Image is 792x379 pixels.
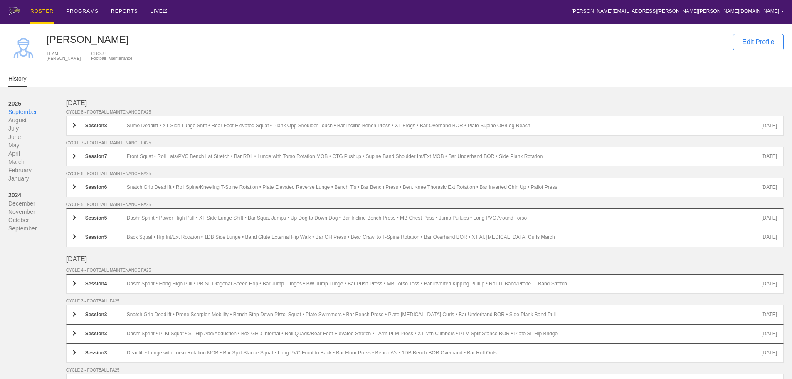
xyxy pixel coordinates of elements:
[66,202,784,207] div: CYCLE 5 - FOOTBALL MAINTENANCE FA25
[73,281,76,286] img: carrot_right.png
[73,184,76,189] img: carrot_right.png
[127,123,761,129] div: Sumo Deadlift • XT Side Lunge Shift • Rear Foot Elevated Squat • Plank Opp Shoulder Touch • Bar I...
[8,166,66,174] div: February
[66,368,784,372] div: CYCLE 2 - FOOTBALL FA25
[8,133,66,141] div: June
[8,158,66,166] div: March
[66,99,784,107] div: [DATE]
[8,99,66,108] div: 2025
[761,234,777,240] div: [DATE]
[127,281,761,287] div: Dashr Sprint • Hang High Pull • PB SL Diagonal Speed Hop • Bar Jump Lunges • BW Jump Lunge • Bar ...
[66,255,784,263] div: [DATE]
[73,350,76,355] img: carrot_right.png
[761,184,777,191] div: [DATE]
[8,7,20,15] img: logo
[66,268,784,272] div: CYCLE 4 - FOOTBALL MAINTENANCE FA25
[8,149,66,158] div: April
[47,56,81,61] div: [PERSON_NAME]
[761,215,777,221] div: [DATE]
[85,184,127,191] div: Session 6
[127,331,761,337] div: Dashr Sprint • PLM Squat • SL Hip Abd/Adduction • Box GHD Internal • Roll Quads/Rear Foot Elevate...
[8,208,66,216] div: November
[73,312,76,317] img: carrot_right.png
[127,184,761,191] div: Snatch Grip Deadlift • Roll Spine/Kneeling T-Spine Rotation • Plate Elevated Reverse Lunge • Benc...
[8,216,66,224] div: October
[85,331,127,337] div: Session 3
[761,281,777,287] div: [DATE]
[85,234,127,240] div: Session 5
[761,154,777,160] div: [DATE]
[91,56,132,61] div: Football -Maintenance
[8,191,66,199] div: 2024
[127,215,761,221] div: Dashr Sprint • Power High Pull • XT Side Lunge Shift • Bar Squat Jumps • Up Dog to Down Dog • Bar...
[85,215,127,221] div: Session 5
[127,234,761,240] div: Back Squat • Hip Int/Ext Rotation • 1DB Side Lunge • Band Glute External Hip Walk • Bar OH Press ...
[73,215,76,220] img: carrot_right.png
[66,110,784,114] div: CYCLE 8 - FOOTBALL MAINTENANCE FA25
[8,75,27,87] a: History
[733,34,784,50] div: Edit Profile
[127,350,761,356] div: Deadlift • Lunge with Torso Rotation MOB • Bar Split Stance Squat • Long PVC Front to Back • Bar ...
[85,312,127,318] div: Session 3
[73,234,76,239] img: carrot_right.png
[127,312,761,318] div: Snatch Grip Deadlift • Prone Scorpion Mobility • Bench Step Down Pistol Squat • Plate Swimmers • ...
[47,52,81,56] div: TEAM
[8,116,66,124] div: August
[8,141,66,149] div: May
[8,224,66,233] div: September
[8,124,66,133] div: July
[66,141,784,145] div: CYCLE 7 - FOOTBALL MAINTENANCE FA25
[85,154,127,160] div: Session 7
[127,154,761,160] div: Front Squat • Roll Lats/PVC Bench Lat Stretch • Bar RDL • Lunge with Torso Rotation MOB • CTG Pus...
[73,331,76,336] img: carrot_right.png
[73,123,76,128] img: carrot_right.png
[8,108,66,116] div: September
[85,123,127,129] div: Session 8
[8,174,66,183] div: January
[781,9,784,14] div: ▼
[91,52,132,56] div: GROUP
[66,299,784,303] div: CYCLE 3 - FOOTBALL FA25
[73,154,76,159] img: carrot_right.png
[47,34,725,45] div: [PERSON_NAME]
[66,171,784,176] div: CYCLE 6 - FOOTBALL MAINTENANCE FA25
[761,123,777,129] div: [DATE]
[8,199,66,208] div: December
[85,281,127,287] div: Session 4
[642,282,792,379] iframe: Chat Widget
[85,350,127,356] div: Session 3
